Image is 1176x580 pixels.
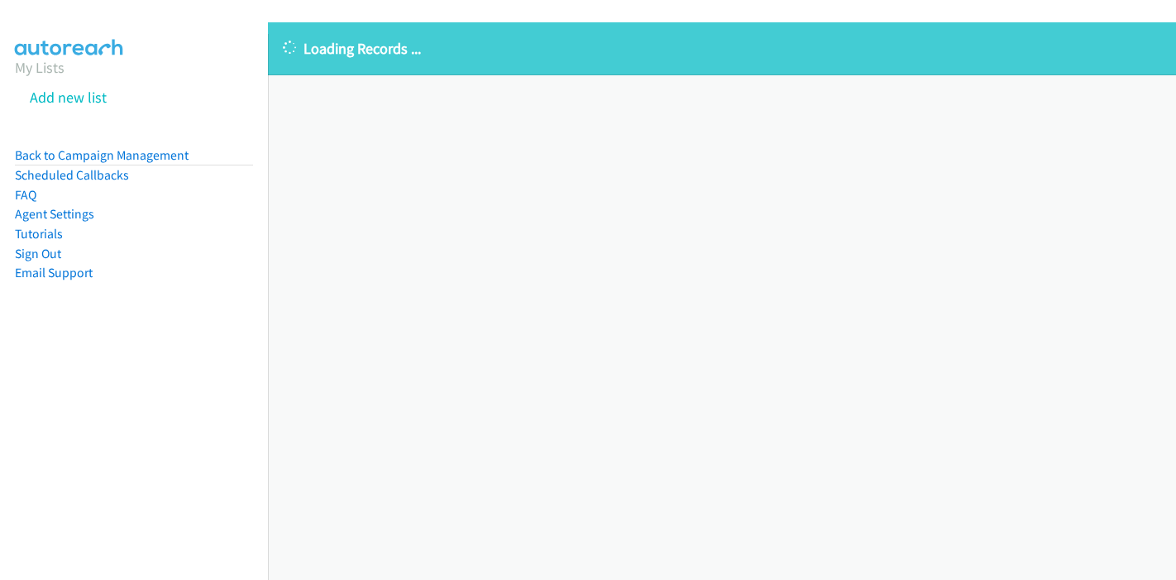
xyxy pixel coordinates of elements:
[15,147,189,163] a: Back to Campaign Management
[15,187,36,203] a: FAQ
[283,37,1161,60] p: Loading Records ...
[30,88,107,107] a: Add new list
[15,226,63,242] a: Tutorials
[15,246,61,261] a: Sign Out
[15,206,94,222] a: Agent Settings
[15,265,93,280] a: Email Support
[15,167,129,183] a: Scheduled Callbacks
[15,58,65,77] a: My Lists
